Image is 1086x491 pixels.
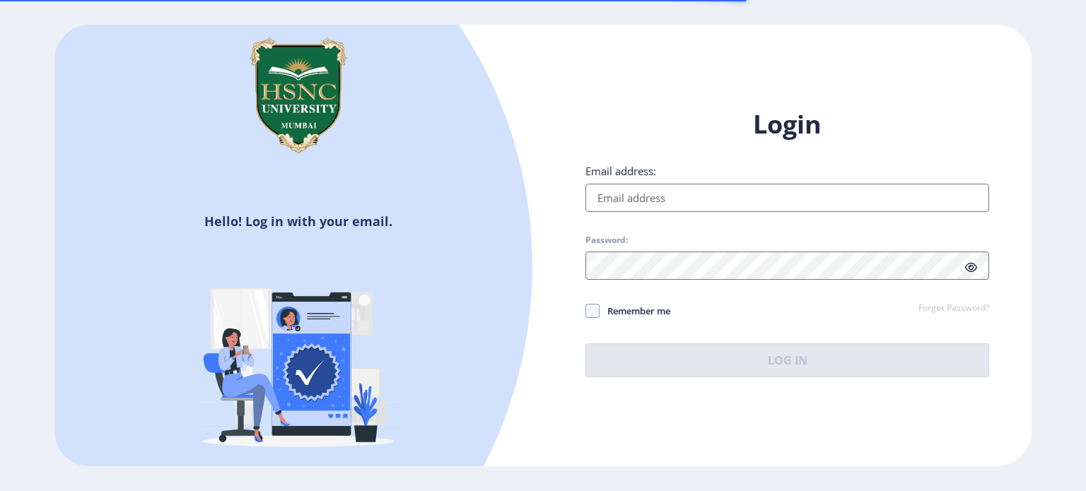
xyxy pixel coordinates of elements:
h1: Login [585,107,989,141]
label: Email address: [585,164,656,178]
img: hsnc.png [228,25,369,166]
input: Email address [585,184,989,212]
label: Password: [585,235,628,246]
button: Log In [585,343,989,377]
a: Forgot Password? [918,302,989,315]
span: Remember me [600,302,670,319]
img: Verified-rafiki.svg [175,235,422,483]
